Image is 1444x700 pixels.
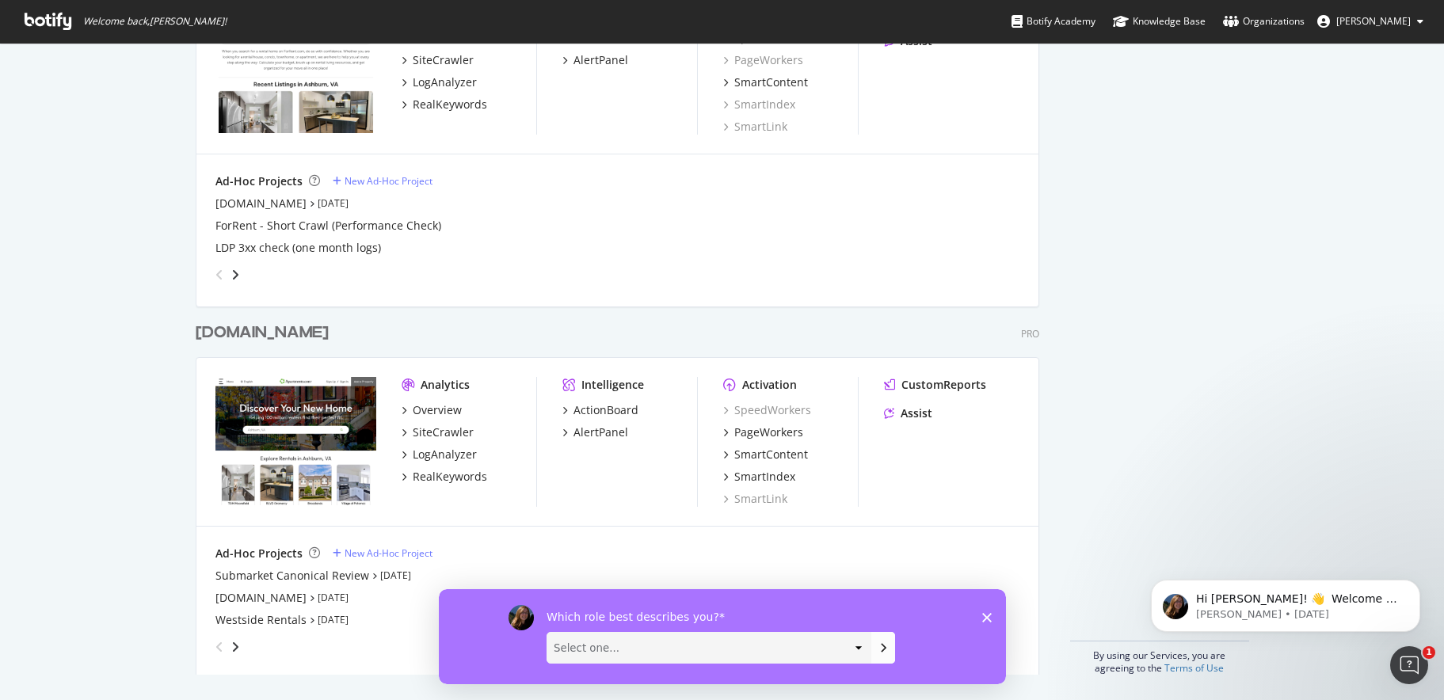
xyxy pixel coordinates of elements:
div: angle-left [209,262,230,287]
div: AlertPanel [573,424,628,440]
a: LogAnalyzer [402,74,477,90]
a: New Ad-Hoc Project [333,546,432,560]
div: Ad-Hoc Projects [215,546,303,561]
a: Overview [402,402,462,418]
a: New Ad-Hoc Project [333,174,432,188]
div: angle-right [230,267,241,283]
div: Knowledge Base [1113,13,1206,29]
a: AlertPanel [562,424,628,440]
a: CustomReports [884,377,986,393]
div: LogAnalyzer [413,74,477,90]
a: SmartIndex [723,469,795,485]
div: AlertPanel [573,52,628,68]
div: angle-left [209,634,230,660]
a: SiteCrawler [402,52,474,68]
a: SiteCrawler [402,424,474,440]
a: PageWorkers [723,52,803,68]
div: Botify Academy [1012,13,1095,29]
div: angle-right [230,639,241,655]
a: RealKeywords [402,97,487,112]
div: RealKeywords [413,469,487,485]
div: SmartContent [734,447,808,462]
a: [DATE] [318,613,349,626]
div: Analytics [421,377,470,393]
div: By using our Services, you are agreeing to the [1070,641,1249,675]
a: [DATE] [380,569,411,582]
a: SmartContent [723,74,808,90]
div: SmartContent [734,74,808,90]
a: SmartContent [723,447,808,462]
a: SmartLink [723,491,787,507]
div: Pro [1021,327,1039,340]
div: New Ad-Hoc Project [345,546,432,560]
img: forrent.com [215,5,376,133]
a: SmartIndex [723,97,795,112]
div: Assist [901,405,932,421]
span: Welcome back, [PERSON_NAME] ! [83,15,227,28]
a: [DATE] [318,591,349,604]
img: apartments.com [215,377,376,505]
a: LDP 3xx check (one month logs) [215,240,381,256]
a: Terms of Use [1164,661,1224,675]
div: Overview [413,402,462,418]
iframe: Intercom live chat [1390,646,1428,684]
a: Westside Rentals [215,612,307,628]
iframe: Survey by Laura from Botify [439,589,1006,684]
a: Assist [884,405,932,421]
a: AlertPanel [562,52,628,68]
button: [PERSON_NAME] [1305,9,1436,34]
div: CustomReports [901,377,986,393]
span: 1 [1423,646,1435,659]
a: Submarket Canonical Review [215,568,369,584]
a: SmartLink [723,119,787,135]
a: [DOMAIN_NAME] [196,321,335,344]
div: Organizations [1223,13,1305,29]
div: New Ad-Hoc Project [345,174,432,188]
iframe: Intercom notifications message [1127,546,1444,657]
div: Ad-Hoc Projects [215,173,303,189]
div: RealKeywords [413,97,487,112]
a: SpeedWorkers [723,402,811,418]
a: [DOMAIN_NAME] [215,196,307,211]
div: ActionBoard [573,402,638,418]
div: SiteCrawler [413,424,474,440]
a: PageWorkers [723,424,803,440]
div: [DOMAIN_NAME] [196,321,329,344]
a: [DOMAIN_NAME] [215,590,307,606]
div: Activation [742,377,797,393]
a: ForRent - Short Crawl (Performance Check) [215,218,441,234]
span: Scott Nickels [1336,14,1411,28]
a: ActionBoard [562,402,638,418]
div: SiteCrawler [413,52,474,68]
a: LogAnalyzer [402,447,477,462]
a: [DATE] [318,196,349,210]
div: PageWorkers [734,424,803,440]
div: LogAnalyzer [413,447,477,462]
div: Intelligence [581,377,644,393]
div: SmartIndex [734,469,795,485]
a: RealKeywords [402,469,487,485]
